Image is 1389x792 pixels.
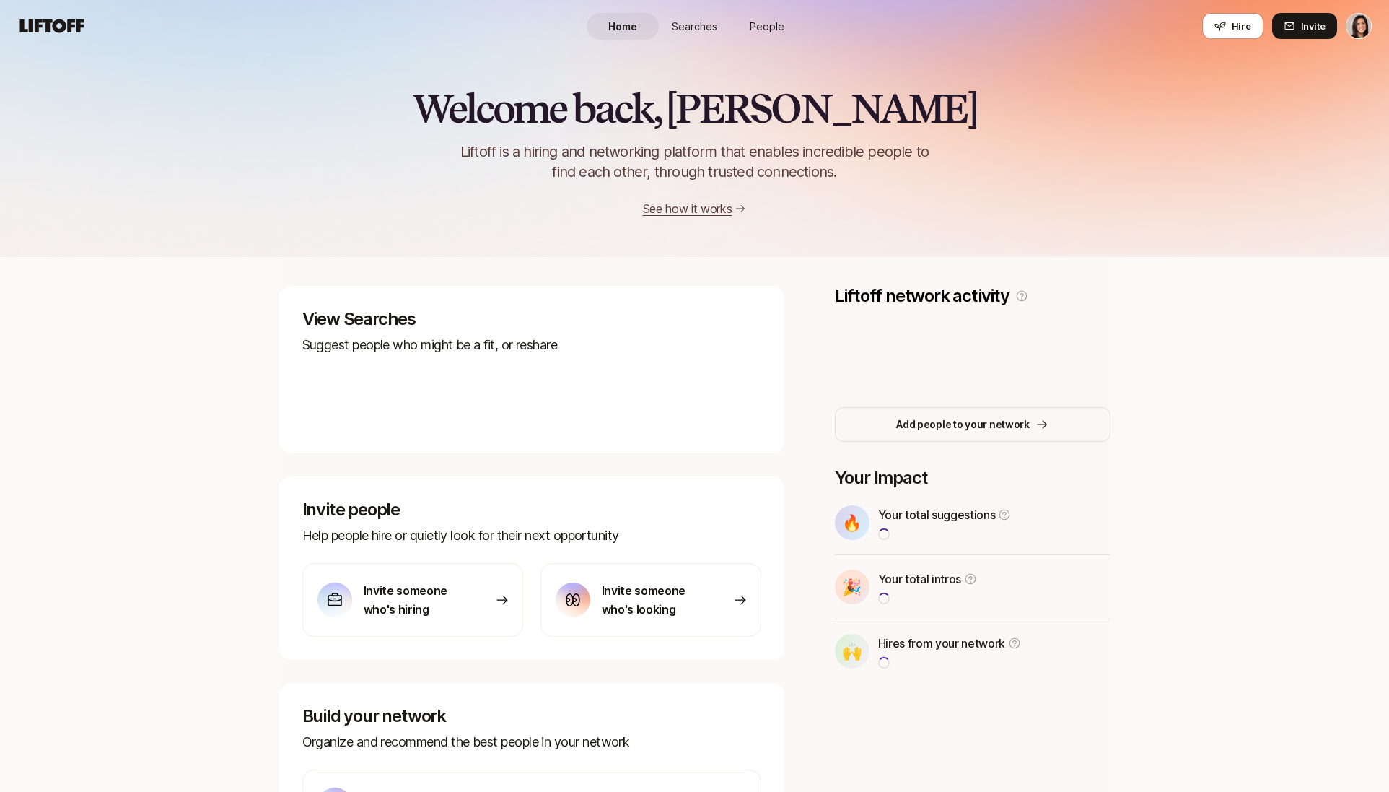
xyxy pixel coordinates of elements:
[731,13,803,40] a: People
[672,19,717,34] span: Searches
[302,309,761,329] p: View Searches
[835,286,1009,306] p: Liftoff network activity
[302,526,761,546] p: Help people hire or quietly look for their next opportunity
[835,505,869,540] div: 🔥
[1202,13,1263,39] button: Hire
[364,581,465,619] p: Invite someone who's hiring
[750,19,784,34] span: People
[1346,14,1371,38] img: Eleanor Morgan
[437,142,953,182] p: Liftoff is a hiring and networking platform that enables incredible people to find each other, th...
[1272,13,1337,39] button: Invite
[659,13,731,40] a: Searches
[302,335,761,355] p: Suggest people who might be a fit, or reshare
[587,13,659,40] a: Home
[643,201,732,216] a: See how it works
[302,732,761,752] p: Organize and recommend the best people in your network
[302,500,761,520] p: Invite people
[412,87,977,130] h2: Welcome back, [PERSON_NAME]
[302,706,761,726] p: Build your network
[835,468,1110,488] p: Your Impact
[896,416,1030,433] p: Add people to your network
[608,19,637,34] span: Home
[835,407,1110,442] button: Add people to your network
[878,634,1006,653] p: Hires from your network
[835,570,869,604] div: 🎉
[1301,19,1326,33] span: Invite
[878,505,996,524] p: Your total suggestions
[1346,13,1372,39] button: Eleanor Morgan
[602,581,703,619] p: Invite someone who's looking
[835,634,869,669] div: 🙌
[1232,19,1251,33] span: Hire
[878,570,962,588] p: Your total intros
